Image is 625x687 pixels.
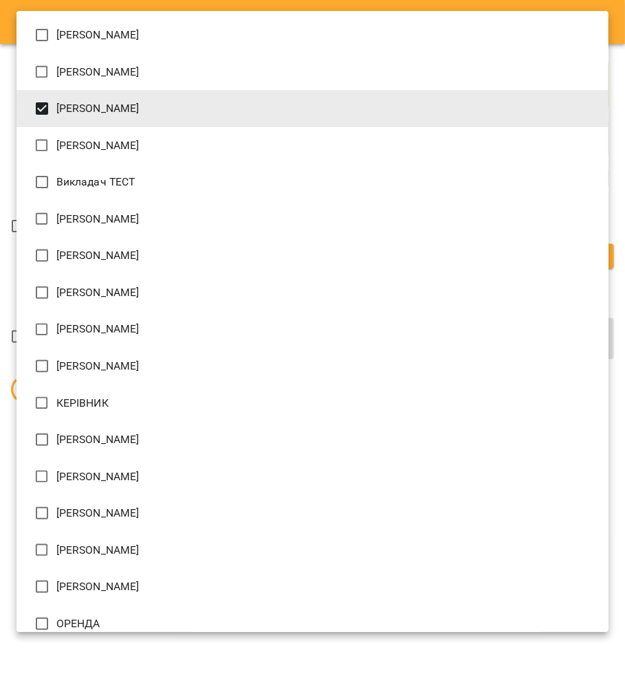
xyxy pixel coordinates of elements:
span: [PERSON_NAME] [56,211,140,227]
span: [PERSON_NAME] [56,247,140,264]
span: ОРЕНДА [56,616,100,632]
span: [PERSON_NAME] [56,469,140,485]
span: [PERSON_NAME] [56,578,140,595]
span: [PERSON_NAME] [56,542,140,559]
span: КЕРІВНИК [56,395,109,412]
span: [PERSON_NAME] [56,321,140,337]
span: Викладач ТЕСТ [56,174,135,190]
span: [PERSON_NAME] [56,284,140,301]
span: [PERSON_NAME] [56,27,140,43]
span: [PERSON_NAME] [56,358,140,374]
span: [PERSON_NAME] [56,505,140,521]
span: [PERSON_NAME] [56,431,140,448]
span: [PERSON_NAME] [56,137,140,154]
span: [PERSON_NAME] [56,64,140,80]
span: [PERSON_NAME] [56,100,140,117]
